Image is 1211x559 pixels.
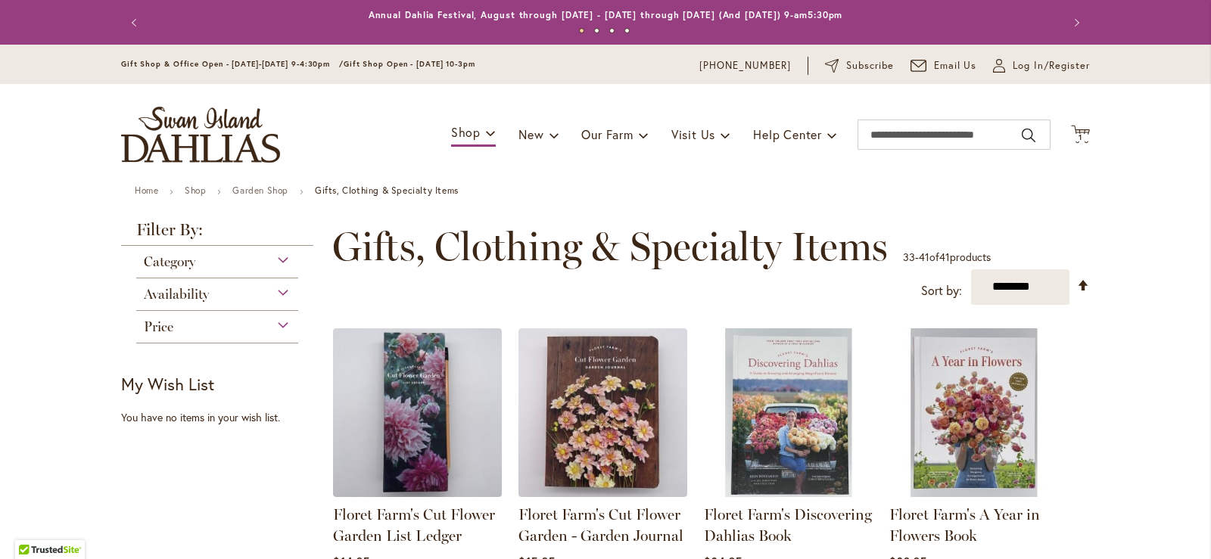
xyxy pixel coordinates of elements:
[704,505,872,545] a: Floret Farm's Discovering Dahlias Book
[704,328,873,497] img: Floret Farm's Discovering Dahlias Book
[624,28,630,33] button: 4 of 4
[121,59,344,69] span: Gift Shop & Office Open - [DATE]-[DATE] 9-4:30pm /
[594,28,599,33] button: 2 of 4
[939,250,950,264] span: 41
[919,250,929,264] span: 41
[671,126,715,142] span: Visit Us
[121,107,280,163] a: store logo
[121,8,151,38] button: Previous
[518,505,683,545] a: Floret Farm's Cut Flower Garden - Garden Journal
[135,185,158,196] a: Home
[993,58,1090,73] a: Log In/Register
[921,277,962,305] label: Sort by:
[121,373,214,395] strong: My Wish List
[315,185,459,196] strong: Gifts, Clothing & Specialty Items
[333,486,502,500] a: Floret Farm's Cut Flower Garden List Ledger - FRONT
[825,58,894,73] a: Subscribe
[1060,8,1090,38] button: Next
[333,505,495,545] a: Floret Farm's Cut Flower Garden List Ledger
[344,59,475,69] span: Gift Shop Open - [DATE] 10-3pm
[518,486,687,500] a: Floret Farm's Cut Flower Garden - Garden Journal - FRONT
[846,58,894,73] span: Subscribe
[911,58,977,73] a: Email Us
[185,185,206,196] a: Shop
[1013,58,1090,73] span: Log In/Register
[518,328,687,497] img: Floret Farm's Cut Flower Garden - Garden Journal - FRONT
[451,124,481,140] span: Shop
[889,328,1058,497] img: Floret Farm's A Year in Flowers Book
[609,28,615,33] button: 3 of 4
[144,253,195,270] span: Category
[121,410,323,425] div: You have no items in your wish list.
[753,126,822,142] span: Help Center
[333,328,502,497] img: Floret Farm's Cut Flower Garden List Ledger - FRONT
[581,126,633,142] span: Our Farm
[369,9,843,20] a: Annual Dahlia Festival, August through [DATE] - [DATE] through [DATE] (And [DATE]) 9-am5:30pm
[518,126,543,142] span: New
[121,222,313,246] strong: Filter By:
[1071,125,1090,145] button: 1
[144,286,209,303] span: Availability
[903,250,915,264] span: 33
[144,318,173,335] span: Price
[903,245,991,269] p: - of products
[332,224,888,269] span: Gifts, Clothing & Specialty Items
[232,185,288,196] a: Garden Shop
[889,486,1058,500] a: Floret Farm's A Year in Flowers Book
[579,28,584,33] button: 1 of 4
[699,58,791,73] a: [PHONE_NUMBER]
[1079,132,1082,142] span: 1
[934,58,977,73] span: Email Us
[889,505,1040,545] a: Floret Farm's A Year in Flowers Book
[704,486,873,500] a: Floret Farm's Discovering Dahlias Book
